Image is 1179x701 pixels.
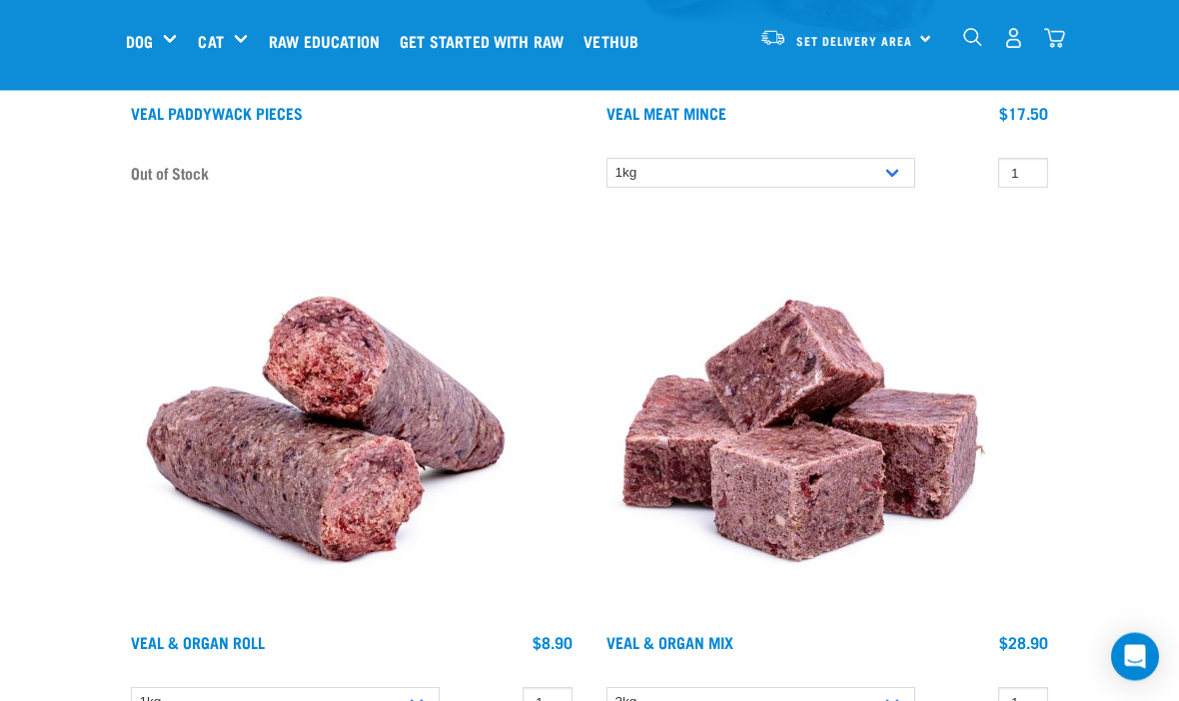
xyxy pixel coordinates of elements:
[579,1,653,81] a: Vethub
[126,29,153,53] a: Dog
[963,28,982,47] img: home-icon-1@2x.png
[606,109,726,118] a: Veal Meat Mince
[999,634,1048,652] div: $28.90
[395,1,579,81] a: Get started with Raw
[126,225,526,624] img: Veal Organ Mix Roll 01
[131,159,209,189] span: Out of Stock
[606,638,733,647] a: Veal & Organ Mix
[759,29,786,47] img: van-moving.png
[1111,633,1159,681] div: Open Intercom Messenger
[1044,28,1065,49] img: home-icon@2x.png
[998,159,1048,190] input: 1
[198,29,223,53] a: Cat
[533,634,573,652] div: $8.90
[796,37,912,44] span: Set Delivery Area
[131,109,303,118] a: Veal Paddywack Pieces
[601,225,1001,624] img: 1158 Veal Organ Mix 01
[264,1,395,81] a: Raw Education
[131,638,265,647] a: Veal & Organ Roll
[1003,28,1024,49] img: user.png
[999,105,1048,123] div: $17.50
